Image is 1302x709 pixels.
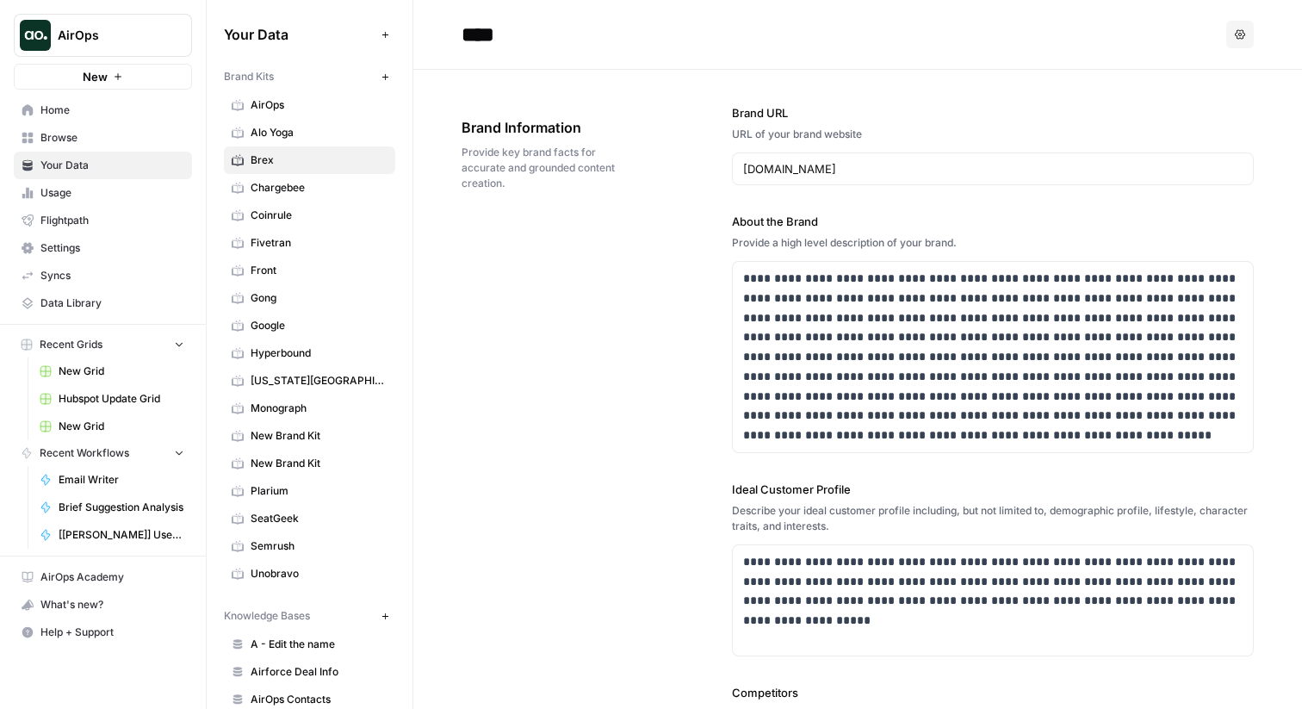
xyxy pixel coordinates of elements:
[251,152,387,168] span: Brex
[251,235,387,251] span: Fivetran
[732,104,1254,121] label: Brand URL
[14,289,192,317] a: Data Library
[224,69,274,84] span: Brand Kits
[32,358,192,385] a: New Grid
[14,619,192,646] button: Help + Support
[14,96,192,124] a: Home
[224,202,395,229] a: Coinrule
[251,208,387,223] span: Coinrule
[224,174,395,202] a: Chargebee
[224,658,395,686] a: Airforce Deal Info
[59,391,184,407] span: Hubspot Update Grid
[40,130,184,146] span: Browse
[14,124,192,152] a: Browse
[251,428,387,444] span: New Brand Kit
[224,395,395,422] a: Monograph
[732,684,1254,701] label: Competitors
[251,290,387,306] span: Gong
[32,466,192,494] a: Email Writer
[14,262,192,289] a: Syncs
[40,625,184,640] span: Help + Support
[40,158,184,173] span: Your Data
[40,185,184,201] span: Usage
[224,339,395,367] a: Hyperbound
[251,180,387,196] span: Chargebee
[224,422,395,450] a: New Brand Kit
[251,538,387,554] span: Semrush
[732,235,1254,251] div: Provide a high level description of your brand.
[14,64,192,90] button: New
[59,500,184,515] span: Brief Suggestion Analysis
[32,494,192,521] a: Brief Suggestion Analysis
[251,373,387,389] span: [US_STATE][GEOGRAPHIC_DATA]
[251,511,387,526] span: SeatGeek
[224,146,395,174] a: Brex
[224,91,395,119] a: AirOps
[743,160,1243,177] input: www.sundaysoccer.com
[251,97,387,113] span: AirOps
[732,503,1254,534] div: Describe your ideal customer profile including, but not limited to, demographic profile, lifestyl...
[40,213,184,228] span: Flightpath
[14,14,192,57] button: Workspace: AirOps
[732,481,1254,498] label: Ideal Customer Profile
[59,472,184,488] span: Email Writer
[40,103,184,118] span: Home
[40,295,184,311] span: Data Library
[251,456,387,471] span: New Brand Kit
[20,20,51,51] img: AirOps Logo
[32,385,192,413] a: Hubspot Update Grid
[224,560,395,588] a: Unobravo
[32,413,192,440] a: New Grid
[732,127,1254,142] div: URL of your brand website
[40,445,129,461] span: Recent Workflows
[224,532,395,560] a: Semrush
[59,364,184,379] span: New Grid
[251,263,387,278] span: Front
[251,664,387,680] span: Airforce Deal Info
[251,345,387,361] span: Hyperbound
[224,367,395,395] a: [US_STATE][GEOGRAPHIC_DATA]
[14,207,192,234] a: Flightpath
[224,505,395,532] a: SeatGeek
[59,419,184,434] span: New Grid
[251,483,387,499] span: Plarium
[251,637,387,652] span: A - Edit the name
[224,229,395,257] a: Fivetran
[224,312,395,339] a: Google
[14,332,192,358] button: Recent Grids
[224,477,395,505] a: Plarium
[14,234,192,262] a: Settings
[224,608,310,624] span: Knowledge Bases
[251,125,387,140] span: Alo Yoga
[251,318,387,333] span: Google
[251,692,387,707] span: AirOps Contacts
[14,591,192,619] button: What's new?
[14,440,192,466] button: Recent Workflows
[14,563,192,591] a: AirOps Academy
[462,117,635,138] span: Brand Information
[59,527,184,543] span: [[PERSON_NAME]] User Interview [PERSON_NAME]
[40,240,184,256] span: Settings
[15,592,191,618] div: What's new?
[732,213,1254,230] label: About the Brand
[58,27,162,44] span: AirOps
[40,569,184,585] span: AirOps Academy
[251,401,387,416] span: Monograph
[83,68,108,85] span: New
[251,566,387,582] span: Unobravo
[40,268,184,283] span: Syncs
[14,152,192,179] a: Your Data
[224,450,395,477] a: New Brand Kit
[224,631,395,658] a: A - Edit the name
[224,284,395,312] a: Gong
[40,337,102,352] span: Recent Grids
[224,119,395,146] a: Alo Yoga
[462,145,635,191] span: Provide key brand facts for accurate and grounded content creation.
[224,24,375,45] span: Your Data
[32,521,192,549] a: [[PERSON_NAME]] User Interview [PERSON_NAME]
[14,179,192,207] a: Usage
[224,257,395,284] a: Front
